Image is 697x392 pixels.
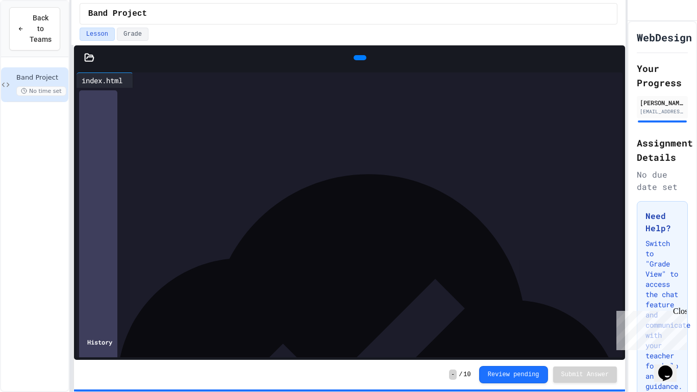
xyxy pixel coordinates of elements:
div: No due date set [637,168,688,193]
button: Grade [117,28,148,41]
button: Review pending [479,366,548,383]
span: No time set [16,86,66,96]
button: Lesson [80,28,115,41]
div: Chat with us now!Close [4,4,70,65]
h1: WebDesign [637,30,692,44]
div: [EMAIL_ADDRESS][DOMAIN_NAME] [640,108,685,115]
span: 10 [463,371,470,379]
iframe: chat widget [612,307,687,350]
h3: Need Help? [645,210,679,234]
span: - [449,370,457,380]
span: Submit Answer [561,371,609,379]
span: / [459,371,462,379]
button: Back to Teams [9,7,60,51]
button: Submit Answer [553,366,617,383]
h2: Your Progress [637,61,688,90]
p: Switch to "Grade View" to access the chat feature and communicate with your teacher for help and ... [645,238,679,391]
span: Band Project [88,8,147,20]
h2: Assignment Details [637,136,688,164]
span: Back to Teams [30,13,52,45]
span: Band Project [16,73,66,82]
div: index.html [77,72,133,88]
div: [PERSON_NAME] [640,98,685,107]
div: index.html [77,75,128,86]
iframe: chat widget [654,351,687,382]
